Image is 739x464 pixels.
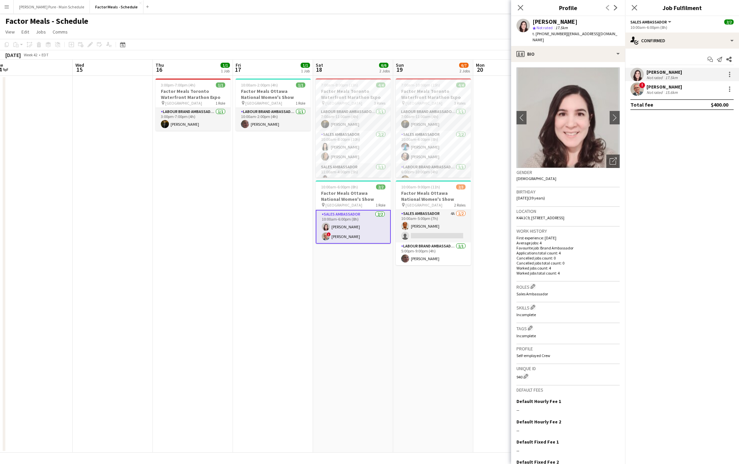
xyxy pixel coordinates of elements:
span: 1/1 [296,82,305,88]
app-card-role: Labour Brand Ambassadors1/110:00am-2:00pm (4h)[PERSON_NAME] [236,108,311,131]
p: Self-employed Crew [516,353,620,358]
span: Sales Ambassador [630,19,667,24]
div: 17.5km [664,75,679,80]
span: 18 [315,66,323,73]
div: -- [516,427,620,433]
span: 3 Roles [454,101,466,106]
p: Average jobs: 4 [516,240,620,245]
span: 2/3 [456,184,466,189]
span: Fri [236,62,241,68]
app-card-role: Sales Ambassador2/210:00am-6:00pm (8h)[PERSON_NAME][PERSON_NAME] [396,131,471,163]
span: 1 Role [215,101,225,106]
span: 3:00pm-7:00pm (4h) [161,82,195,88]
h3: Default Fixed Fee 1 [516,439,559,445]
p: Incomplete [516,333,620,338]
span: [GEOGRAPHIC_DATA] [165,101,202,106]
div: 10:00am-9:00pm (11h)2/3Factor Meals Ottawa National Women's Show [GEOGRAPHIC_DATA]2 RolesSales Am... [396,180,471,265]
h3: Birthday [516,189,620,195]
span: [DATE] (39 years) [516,195,545,200]
span: Mon [476,62,485,68]
span: [GEOGRAPHIC_DATA] [325,202,362,208]
img: Crew avatar or photo [516,67,620,168]
span: [GEOGRAPHIC_DATA] [245,101,282,106]
app-job-card: 7:00am-10:00pm (15h)4/4Factor Meals Toronto Waterfront Marathon Expo [GEOGRAPHIC_DATA]3 RolesLabo... [396,78,471,178]
button: Factor Meals - Schedule [90,0,143,13]
a: Edit [19,27,32,36]
div: [PERSON_NAME] [646,84,682,90]
span: 6/7 [459,63,469,68]
span: Sales Ambassador [516,291,548,296]
span: Jobs [36,29,46,35]
p: Favourite job: Brand Ambassador [516,245,620,250]
h3: Gender [516,169,620,175]
span: 7:00am-8:00pm (13h) [321,82,358,88]
h3: Job Fulfilment [625,3,739,12]
span: 2/2 [724,19,734,24]
a: Jobs [33,27,49,36]
span: 4/4 [456,82,466,88]
p: First experience: [DATE] [516,235,620,240]
span: 1/1 [216,82,225,88]
h3: Profile [516,346,620,352]
div: Bio [511,46,625,62]
span: t. [PHONE_NUMBER] [533,31,567,36]
div: 15.6km [664,90,679,95]
span: Sun [396,62,404,68]
h3: Roles [516,283,620,290]
div: Not rated [646,90,664,95]
h1: Factor Meals - Schedule [5,16,88,26]
div: Open photos pop-in [606,155,620,168]
span: Week 42 [22,52,39,57]
span: 15 [74,66,84,73]
div: [PERSON_NAME] [533,19,577,25]
span: 20 [475,66,485,73]
span: View [5,29,15,35]
span: Wed [75,62,84,68]
app-job-card: 7:00am-8:00pm (13h)4/4Factor Meals Toronto Waterfront Marathon Expo [GEOGRAPHIC_DATA]3 RolesLabou... [316,78,391,178]
h3: Default fees [516,387,620,393]
app-card-role: Sales Ambassador2/210:00am-8:00pm (10h)[PERSON_NAME][PERSON_NAME] [316,131,391,163]
app-job-card: 10:00am-6:00pm (8h)2/2Factor Meals Ottawa National Women's Show [GEOGRAPHIC_DATA]1 RoleSales Amba... [316,180,391,244]
span: 17 [235,66,241,73]
span: 7:00am-10:00pm (15h) [401,82,440,88]
h3: Factor Meals Ottawa National Women's Show [316,190,391,202]
app-card-role: Labour Brand Ambassadors1/17:00am-11:00am (4h)[PERSON_NAME] [316,108,391,131]
span: [GEOGRAPHIC_DATA] [406,202,442,208]
app-job-card: 10:00am-2:00pm (4h)1/1Factor Meals Ottawa National Women's Show [GEOGRAPHIC_DATA]1 RoleLabour Bra... [236,78,311,131]
h3: Factor Meals Toronto Waterfront Marathon Expo [396,88,471,100]
span: 10:00am-2:00pm (4h) [241,82,278,88]
span: [DEMOGRAPHIC_DATA] [516,176,556,181]
h3: Default Hourly Fee 1 [516,398,561,404]
h3: Default Hourly Fee 2 [516,419,561,425]
div: -- [516,407,620,413]
div: 1 Job [301,68,310,73]
span: 16 [155,66,164,73]
h3: Factor Meals Ottawa National Women's Show [236,88,311,100]
div: 1 Job [221,68,230,73]
app-card-role: Labour Brand Ambassadors1/15:00pm-9:00pm (4h)[PERSON_NAME] [396,242,471,265]
app-card-role: Labour Brand Ambassadors1/16:00pm-10:00pm (4h)[PERSON_NAME] [396,163,471,186]
h3: Factor Meals Ottawa National Women's Show [396,190,471,202]
span: 17.5km [554,25,569,30]
div: 10:00am-6:00pm (8h) [630,25,734,30]
span: 6/6 [379,63,388,68]
div: Confirmed [625,33,739,49]
span: 1 Role [376,202,385,208]
span: 10:00am-6:00pm (8h) [321,184,358,189]
div: 2 Jobs [379,68,390,73]
h3: Factor Meals Toronto Waterfront Marathon Expo [156,88,231,100]
span: [GEOGRAPHIC_DATA] [325,101,362,106]
app-card-role: Sales Ambassador4A1/210:00am-5:00pm (7h)[PERSON_NAME] [396,210,471,242]
h3: Unique ID [516,365,620,371]
span: 10:00am-9:00pm (11h) [401,184,440,189]
span: Comms [53,29,68,35]
a: Comms [50,27,70,36]
h3: Tags [516,325,620,332]
app-card-role: Labour Brand Ambassadors1/17:00am-11:00am (4h)[PERSON_NAME] [396,108,471,131]
h3: Work history [516,228,620,234]
p: Incomplete [516,312,620,317]
h3: Factor Meals Toronto Waterfront Marathon Expo [316,88,391,100]
p: Cancelled jobs total count: 0 [516,260,620,266]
